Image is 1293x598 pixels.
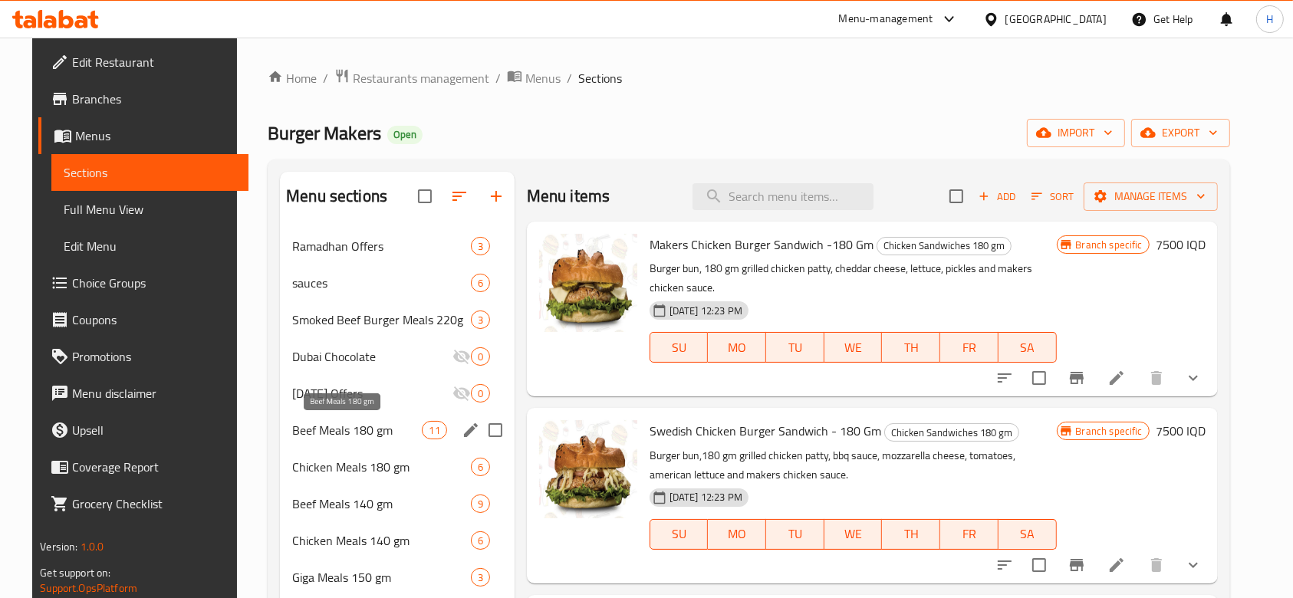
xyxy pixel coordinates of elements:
span: Grocery Checklist [72,495,236,513]
h2: Menu sections [286,185,387,208]
div: Menu-management [839,10,933,28]
button: MO [708,332,766,363]
div: Chicken Sandwiches 180 gm [877,237,1012,255]
li: / [323,69,328,87]
button: show more [1175,547,1212,583]
button: sort-choices [986,360,1023,396]
span: Manage items [1096,187,1206,206]
div: items [471,531,490,550]
span: [DATE] Offers [292,384,452,402]
span: export [1143,123,1218,143]
a: Menus [38,117,248,154]
div: items [471,458,490,476]
span: MO [714,337,760,359]
span: 6 [472,534,489,548]
span: MO [714,523,760,545]
a: Coupons [38,301,248,338]
a: Promotions [38,338,248,375]
span: Dubai Chocolate [292,347,452,366]
a: Edit Menu [51,228,248,264]
span: WE [831,523,877,545]
span: Menus [525,69,561,87]
span: SA [1005,523,1051,545]
span: TU [772,523,818,545]
div: items [471,568,490,586]
button: TU [766,519,824,550]
a: Menu disclaimer [38,375,248,412]
span: 6 [472,276,489,291]
div: Chicken Meals 180 gm6 [280,449,515,485]
button: sort-choices [986,547,1023,583]
span: Choice Groups [72,274,236,292]
span: TH [888,337,934,359]
span: Giga Meals 150 gm [292,568,471,586]
span: Edit Restaurant [72,53,236,71]
span: Get support on: [40,563,110,583]
a: Restaurants management [334,68,489,88]
button: WE [824,519,883,550]
span: 9 [472,497,489,511]
div: Beef Meals 140 gm9 [280,485,515,522]
div: Chicken Meals 140 gm [292,531,471,550]
img: Swedish Chicken Burger Sandwich - 180 Gm [539,420,637,518]
h2: Menu items [527,185,610,208]
span: Restaurants management [353,69,489,87]
img: Makers Chicken Burger Sandwich -180 Gm [539,234,637,332]
span: Smoked Beef Burger Meals 220g [292,310,471,329]
span: [DATE] 12:23 PM [663,490,748,504]
div: items [471,310,490,329]
div: Chicken Meals 140 gm6 [280,522,515,559]
button: TH [882,332,940,363]
span: Coverage Report [72,458,236,476]
div: [GEOGRAPHIC_DATA] [1005,11,1107,28]
div: Beef Meals 180 gm11edit [280,412,515,449]
h6: 7500 IQD [1156,234,1206,255]
span: 3 [472,570,489,585]
span: Add item [972,185,1022,209]
span: Beef Meals 180 gm [292,421,422,439]
button: delete [1138,547,1175,583]
div: items [471,347,490,366]
button: SU [650,519,709,550]
button: import [1027,119,1125,147]
span: 3 [472,239,489,254]
button: WE [824,332,883,363]
a: Home [268,69,317,87]
span: 1.0.0 [81,537,104,557]
span: FR [946,523,992,545]
span: sauces [292,274,471,292]
a: Sections [51,154,248,191]
div: Chicken Sandwiches 180 gm [884,423,1019,442]
span: Version: [40,537,77,557]
div: items [471,237,490,255]
span: 6 [472,460,489,475]
span: Select section [940,180,972,212]
span: Chicken Meals 180 gm [292,458,471,476]
span: Edit Menu [64,237,236,255]
button: FR [940,332,999,363]
nav: breadcrumb [268,68,1230,88]
span: Add [976,188,1018,205]
span: Chicken Sandwiches 180 gm [885,424,1018,442]
span: H [1266,11,1273,28]
span: Beef Meals 140 gm [292,495,471,513]
button: Branch-specific-item [1058,360,1095,396]
button: Add [972,185,1022,209]
button: show more [1175,360,1212,396]
a: Edit menu item [1107,556,1126,574]
a: Coverage Report [38,449,248,485]
a: Full Menu View [51,191,248,228]
a: Edit Restaurant [38,44,248,80]
span: Sort sections [441,178,478,215]
span: 0 [472,350,489,364]
span: TU [772,337,818,359]
span: Full Menu View [64,200,236,219]
a: Upsell [38,412,248,449]
div: items [471,274,490,292]
div: Smoked Beef Burger Meals 220g3 [280,301,515,338]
